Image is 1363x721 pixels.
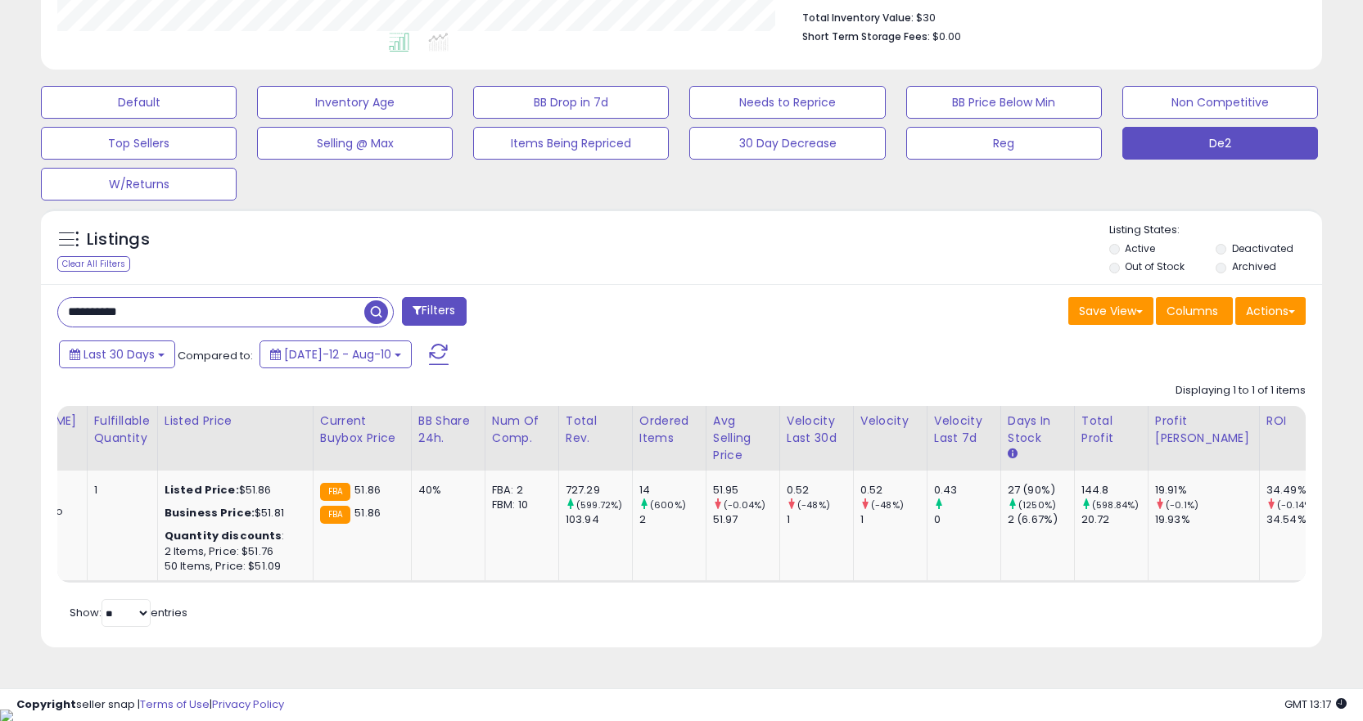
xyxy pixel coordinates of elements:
button: Non Competitive [1122,86,1318,119]
small: (-0.04%) [724,498,765,511]
button: Default [41,86,237,119]
p: Listing States: [1109,223,1322,238]
button: 30 Day Decrease [689,127,885,160]
b: Quantity discounts [165,528,282,543]
div: BB Share 24h. [418,412,478,447]
div: Days In Stock [1008,412,1067,447]
div: 0 [934,512,1000,527]
span: Columns [1167,303,1218,319]
a: Terms of Use [140,696,210,712]
div: 14 [639,483,706,498]
span: 51.86 [354,482,381,498]
div: Num of Comp. [492,412,552,447]
label: Deactivated [1232,241,1293,255]
div: Current Buybox Price [320,412,404,447]
label: Active [1125,241,1155,255]
div: 27 (90%) [1008,483,1074,498]
div: 0.43 [934,483,1000,498]
small: (-0.1%) [1166,498,1198,511]
a: Privacy Policy [212,696,284,712]
small: (599.72%) [576,498,622,511]
button: Selling @ Max [257,127,453,160]
div: 20.72 [1081,512,1148,527]
div: 727.29 [566,483,632,498]
button: De2 [1122,127,1318,160]
small: (600%) [650,498,686,511]
div: Total Rev. [566,412,625,447]
button: Items Being Repriced [473,127,669,160]
small: (-0.14%) [1277,498,1316,511]
small: Days In Stock. [1008,447,1018,462]
div: 1 [94,483,145,498]
div: Total Profit [1081,412,1141,447]
div: ROI [1266,412,1326,430]
div: Velocity [860,412,920,430]
button: Save View [1068,297,1153,325]
div: 0.52 [860,483,927,498]
div: 51.95 [713,483,779,498]
div: : [165,529,300,543]
div: $51.86 [165,483,300,498]
button: Actions [1235,297,1306,325]
div: 40% [418,483,472,498]
small: FBA [320,483,350,501]
div: Ordered Items [639,412,699,447]
button: [DATE]-12 - Aug-10 [260,340,412,368]
strong: Copyright [16,696,76,712]
span: 2025-09-10 13:17 GMT [1284,696,1347,712]
small: (-48%) [797,498,830,511]
small: (598.84%) [1092,498,1139,511]
div: Velocity Last 7d [934,412,994,447]
b: Short Term Storage Fees: [802,29,930,43]
div: 34.49% [1266,483,1333,498]
div: 50 Items, Price: $51.09 [165,559,300,574]
small: (-48%) [871,498,904,511]
div: 51.97 [713,512,779,527]
div: Listed Price [165,412,306,430]
div: 144.8 [1081,483,1148,498]
div: 19.93% [1155,512,1259,527]
span: [DATE]-12 - Aug-10 [284,346,391,363]
b: Total Inventory Value: [802,11,914,25]
b: Business Price: [165,505,255,520]
div: $51.81 [165,506,300,520]
span: Show: entries [70,605,187,620]
div: seller snap | | [16,697,284,713]
button: BB Price Below Min [906,86,1102,119]
div: 103.94 [566,512,632,527]
span: Compared to: [178,348,253,363]
button: Needs to Reprice [689,86,885,119]
div: Clear All Filters [57,256,130,272]
div: 1 [787,512,853,527]
span: 51.86 [354,505,381,520]
small: (1250%) [1018,498,1056,511]
div: 1 [860,512,927,527]
div: Velocity Last 30d [787,412,846,447]
div: Avg Selling Price [713,412,773,464]
button: Filters [402,297,466,326]
div: FBM: 10 [492,498,546,512]
button: Inventory Age [257,86,453,119]
b: Listed Price: [165,482,239,498]
div: 2 [639,512,706,527]
div: Displaying 1 to 1 of 1 items [1176,383,1306,399]
div: 34.54% [1266,512,1333,527]
button: BB Drop in 7d [473,86,669,119]
button: Last 30 Days [59,340,175,368]
div: Fulfillable Quantity [94,412,151,447]
h5: Listings [87,228,150,251]
li: $30 [802,7,1293,26]
div: 2 Items, Price: $51.76 [165,544,300,559]
small: FBA [320,506,350,524]
div: Profit [PERSON_NAME] [1155,412,1252,447]
button: Columns [1156,297,1233,325]
label: Out of Stock [1125,259,1185,273]
label: Archived [1232,259,1276,273]
button: W/Returns [41,168,237,201]
button: Top Sellers [41,127,237,160]
div: FBA: 2 [492,483,546,498]
button: Reg [906,127,1102,160]
span: $0.00 [932,29,961,44]
div: 2 (6.67%) [1008,512,1074,527]
span: Last 30 Days [83,346,155,363]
